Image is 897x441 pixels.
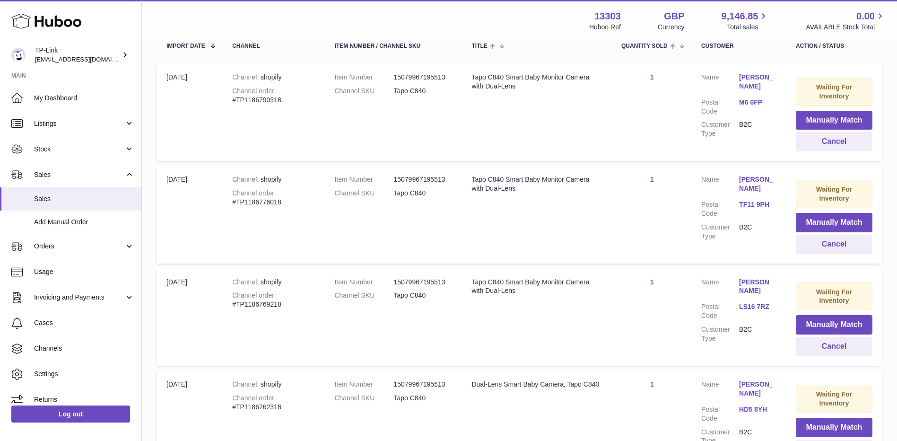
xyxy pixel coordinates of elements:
dt: Customer Type [701,325,739,343]
dt: Postal Code [701,200,739,218]
span: Sales [34,194,134,203]
dd: Tapo C840 [393,87,453,96]
span: Listings [34,119,124,128]
dt: Item Number [334,380,393,389]
dt: Channel SKU [334,291,393,300]
div: TP-Link [35,46,120,64]
div: #TP1186790318 [232,87,315,105]
strong: Waiting For Inventory [816,83,852,100]
a: 1 [650,278,654,286]
strong: GBP [664,10,684,23]
button: Manually Match [796,111,872,130]
div: Currency [658,23,685,32]
span: AVAILABLE Stock Total [806,23,886,32]
a: M6 6FP [739,98,777,107]
button: Manually Match [796,213,872,232]
div: Tapo C840 Smart Baby Monitor Camera with Dual-Lens [471,73,602,91]
dt: Postal Code [701,405,739,423]
a: TF11 9PH [739,200,777,209]
dt: Postal Code [701,98,739,116]
dt: Customer Type [701,223,739,241]
dt: Channel SKU [334,189,393,198]
a: 1 [650,176,654,183]
dd: B2C [739,325,777,343]
a: [PERSON_NAME] [739,278,777,296]
a: LS16 7RZ [739,302,777,311]
dd: Tapo C840 [393,189,453,198]
div: Tapo C840 Smart Baby Monitor Camera with Dual-Lens [471,278,602,296]
a: HD5 8YH [739,405,777,414]
strong: Channel [232,278,261,286]
dd: Tapo C840 [393,394,453,403]
td: [DATE] [157,268,223,366]
span: 9,146.85 [722,10,758,23]
img: gaby.chen@tp-link.com [11,48,26,62]
button: Cancel [796,235,872,254]
div: Tapo C840 Smart Baby Monitor Camera with Dual-Lens [471,175,602,193]
strong: Channel [232,176,261,183]
div: Channel [232,43,315,49]
div: shopify [232,380,315,389]
strong: Channel order [232,394,276,402]
dt: Name [701,73,739,93]
strong: Waiting For Inventory [816,185,852,202]
div: shopify [232,175,315,184]
a: 0.00 AVAILABLE Stock Total [806,10,886,32]
a: 1 [650,73,654,81]
span: Channels [34,344,134,353]
dt: Item Number [334,278,393,287]
a: Log out [11,406,130,423]
span: Import date [166,43,205,49]
a: [PERSON_NAME] [739,175,777,193]
dd: 15079967195513 [393,278,453,287]
strong: Channel order [232,189,276,197]
a: 9,146.85 Total sales [722,10,769,32]
button: Cancel [796,132,872,151]
div: #TP1186776018 [232,189,315,207]
dd: Tapo C840 [393,291,453,300]
div: shopify [232,73,315,82]
td: [DATE] [157,166,223,263]
span: Add Manual Order [34,218,134,227]
dt: Name [701,380,739,400]
button: Manually Match [796,418,872,437]
div: Item Number / Channel SKU [334,43,453,49]
strong: Channel [232,73,261,81]
span: Quantity Sold [621,43,668,49]
dt: Customer Type [701,120,739,138]
strong: 13303 [594,10,621,23]
span: Invoicing and Payments [34,293,124,302]
span: My Dashboard [34,94,134,103]
div: Huboo Ref [589,23,621,32]
a: [PERSON_NAME] [739,73,777,91]
span: Sales [34,170,124,179]
span: Stock [34,145,124,154]
dd: 15079967195513 [393,73,453,82]
dt: Postal Code [701,302,739,320]
dt: Channel SKU [334,87,393,96]
button: Manually Match [796,315,872,335]
span: Usage [34,267,134,276]
div: Dual-Lens Smart Baby Camera, Tapo C840 [471,380,602,389]
span: Settings [34,370,134,379]
span: Title [471,43,487,49]
a: 1 [650,380,654,388]
strong: Channel order [232,291,276,299]
span: [EMAIL_ADDRESS][DOMAIN_NAME] [35,55,139,63]
dd: B2C [739,120,777,138]
div: shopify [232,278,315,287]
div: #TP1186769218 [232,291,315,309]
span: Cases [34,318,134,327]
span: Total sales [727,23,769,32]
strong: Waiting For Inventory [816,390,852,407]
span: Returns [34,395,134,404]
dt: Item Number [334,73,393,82]
dt: Channel SKU [334,394,393,403]
dd: 15079967195513 [393,380,453,389]
strong: Channel order [232,87,276,95]
dt: Name [701,278,739,298]
dd: 15079967195513 [393,175,453,184]
strong: Waiting For Inventory [816,288,852,305]
dt: Item Number [334,175,393,184]
div: #TP1186762318 [232,394,315,412]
